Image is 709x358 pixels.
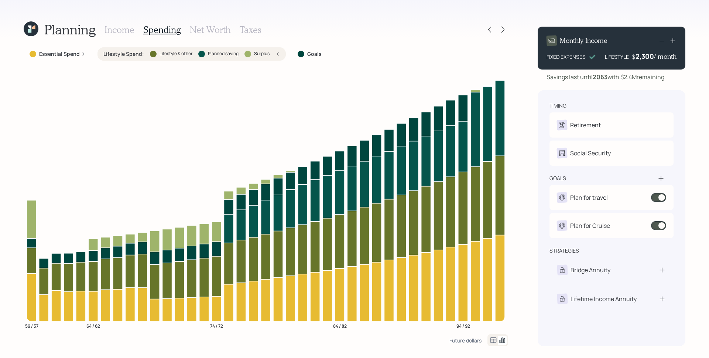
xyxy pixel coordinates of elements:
label: Lifestyle & other [160,51,192,57]
div: FIXED EXPENSES [547,53,586,61]
div: LIFESTYLE [605,53,629,61]
b: 2063 [593,73,607,81]
label: Planned saving [208,51,239,57]
h3: Spending [143,24,181,35]
label: Lifestyle Spend : [103,50,144,58]
tspan: 74 / 72 [210,322,223,329]
div: Social Security [570,149,611,158]
label: Goals [307,50,322,58]
div: Lifetime Income Annuity [571,294,637,303]
div: Plan for Cruise [570,221,610,230]
label: Surplus [254,51,270,57]
tspan: 94 / 92 [456,322,470,329]
div: 2,300 [636,52,654,61]
div: timing [549,102,566,109]
div: Savings last until with $2.4M remaining [547,72,664,81]
label: Essential Spend [39,50,80,58]
div: Plan for travel [570,193,608,202]
tspan: 84 / 82 [333,322,347,329]
h4: / month [654,53,677,61]
div: goals [549,175,566,182]
tspan: 59 / 57 [25,322,38,329]
h3: Income [105,24,134,35]
h1: Planning [44,21,96,37]
div: Future dollars [449,337,482,344]
h4: Monthly Income [560,37,607,45]
tspan: 64 / 62 [86,322,100,329]
div: strategies [549,247,579,254]
h3: Taxes [240,24,261,35]
h3: Net Worth [190,24,231,35]
div: Retirement [570,121,601,129]
div: Bridge Annuity [571,266,610,274]
h4: $ [632,53,636,61]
